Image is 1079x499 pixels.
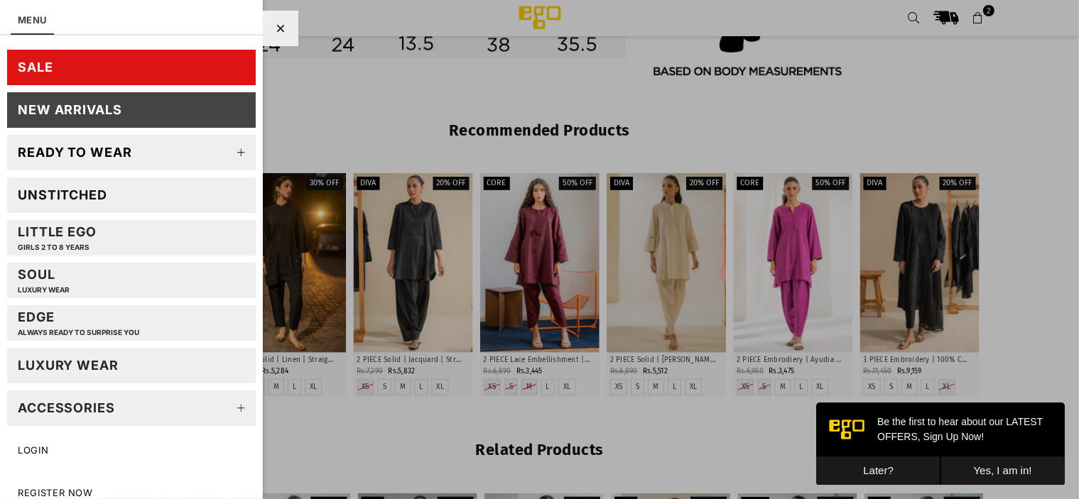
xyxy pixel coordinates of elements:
div: LUXURY WEAR [18,357,119,373]
div: Close Menu [263,11,298,46]
a: New Arrivals [7,92,256,128]
p: LUXURY WEAR [18,285,70,295]
a: Accessories [7,390,256,426]
div: Ready to wear [18,144,132,160]
a: LUXURY WEAR [7,348,256,383]
a: Little EGOGIRLS 2 TO 8 YEARS [7,220,256,256]
div: Unstitched [18,187,107,203]
a: MENU [18,14,47,26]
div: Little EGO [18,224,97,251]
div: EDGE [18,309,139,336]
div: SALE [18,59,53,75]
div: Soul [18,266,70,294]
div: New Arrivals [18,102,122,118]
p: GIRLS 2 TO 8 YEARS [18,243,97,252]
a: Unstitched [7,177,256,213]
a: SALE [7,50,256,85]
p: Always ready to surprise you [18,328,139,337]
button: Yes, I am in! [124,54,249,83]
div: Accessories [18,400,115,416]
iframe: webpush-onsite [816,402,1065,485]
a: EDGEAlways ready to surprise you [7,305,256,341]
a: Ready to wear [7,135,256,170]
a: SoulLUXURY WEAR [7,263,256,298]
a: LOGIN [7,433,256,468]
